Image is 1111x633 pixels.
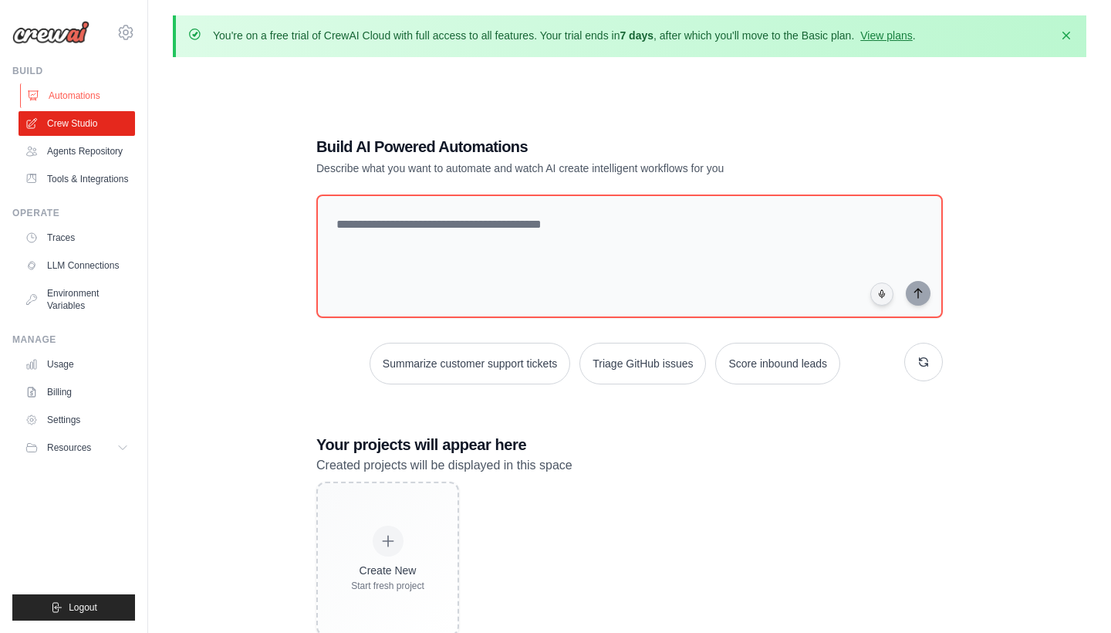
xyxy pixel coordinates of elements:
[351,563,424,578] div: Create New
[19,167,135,191] a: Tools & Integrations
[19,225,135,250] a: Traces
[19,435,135,460] button: Resources
[579,343,706,384] button: Triage GitHub issues
[316,136,835,157] h1: Build AI Powered Automations
[870,283,893,306] button: Click to speak your automation idea
[19,352,135,377] a: Usage
[19,408,135,432] a: Settings
[12,65,135,77] div: Build
[213,28,916,43] p: You're on a free trial of CrewAI Cloud with full access to all features. Your trial ends in , aft...
[20,83,137,108] a: Automations
[19,111,135,136] a: Crew Studio
[19,253,135,278] a: LLM Connections
[69,601,97,614] span: Logout
[904,343,943,381] button: Get new suggestions
[620,29,653,42] strong: 7 days
[19,281,135,318] a: Environment Variables
[370,343,570,384] button: Summarize customer support tickets
[47,442,91,454] span: Resources
[351,580,424,592] div: Start fresh project
[12,333,135,346] div: Manage
[316,455,943,476] p: Created projects will be displayed in this space
[12,207,135,219] div: Operate
[316,434,943,455] h3: Your projects will appear here
[19,139,135,164] a: Agents Repository
[12,21,89,44] img: Logo
[12,594,135,621] button: Logout
[715,343,840,384] button: Score inbound leads
[19,380,135,405] a: Billing
[316,161,835,176] p: Describe what you want to automate and watch AI create intelligent workflows for you
[860,29,912,42] a: View plans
